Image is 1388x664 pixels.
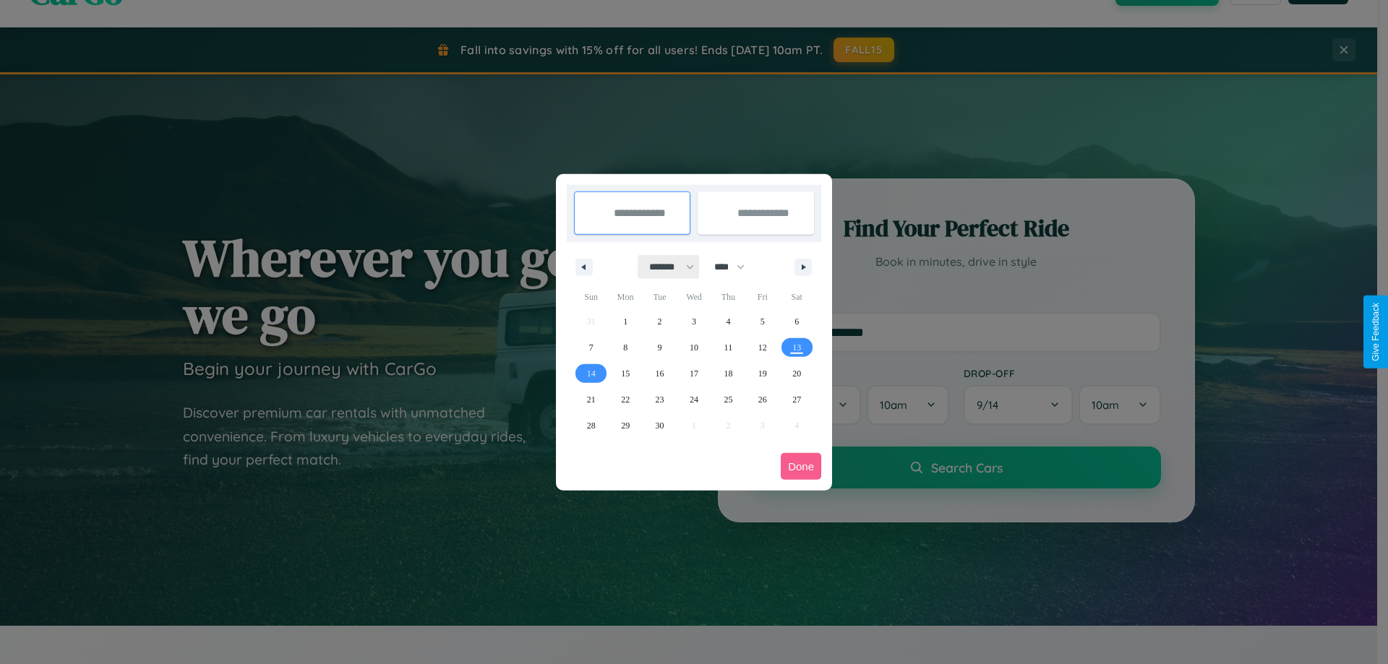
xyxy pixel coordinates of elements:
[677,335,711,361] button: 10
[780,285,814,309] span: Sat
[781,453,821,480] button: Done
[608,285,642,309] span: Mon
[792,335,801,361] span: 13
[677,387,711,413] button: 24
[589,335,594,361] span: 7
[656,361,664,387] span: 16
[574,413,608,439] button: 28
[643,413,677,439] button: 30
[656,413,664,439] span: 30
[643,309,677,335] button: 2
[711,361,745,387] button: 18
[587,361,596,387] span: 14
[621,361,630,387] span: 15
[745,285,779,309] span: Fri
[792,361,801,387] span: 20
[658,335,662,361] span: 9
[643,285,677,309] span: Tue
[745,361,779,387] button: 19
[690,387,698,413] span: 24
[758,387,767,413] span: 26
[758,335,767,361] span: 12
[608,413,642,439] button: 29
[745,387,779,413] button: 26
[692,309,696,335] span: 3
[623,309,627,335] span: 1
[677,361,711,387] button: 17
[608,387,642,413] button: 22
[780,309,814,335] button: 6
[711,335,745,361] button: 11
[780,335,814,361] button: 13
[677,309,711,335] button: 3
[745,309,779,335] button: 5
[711,309,745,335] button: 4
[658,309,662,335] span: 2
[690,335,698,361] span: 10
[711,285,745,309] span: Thu
[643,387,677,413] button: 23
[794,309,799,335] span: 6
[608,335,642,361] button: 8
[690,361,698,387] span: 17
[574,361,608,387] button: 14
[656,387,664,413] span: 23
[711,387,745,413] button: 25
[574,285,608,309] span: Sun
[780,361,814,387] button: 20
[587,413,596,439] span: 28
[574,335,608,361] button: 7
[780,387,814,413] button: 27
[677,285,711,309] span: Wed
[643,335,677,361] button: 9
[608,361,642,387] button: 15
[1371,303,1381,361] div: Give Feedback
[726,309,730,335] span: 4
[724,387,732,413] span: 25
[621,413,630,439] span: 29
[574,387,608,413] button: 21
[745,335,779,361] button: 12
[724,335,733,361] span: 11
[621,387,630,413] span: 22
[792,387,801,413] span: 27
[643,361,677,387] button: 16
[724,361,732,387] span: 18
[623,335,627,361] span: 8
[758,361,767,387] span: 19
[761,309,765,335] span: 5
[587,387,596,413] span: 21
[608,309,642,335] button: 1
